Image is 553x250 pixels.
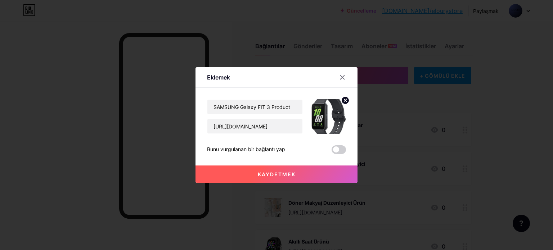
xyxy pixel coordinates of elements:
[207,74,230,81] font: Eklemek
[195,165,358,183] button: Kaydetmek
[207,119,302,133] input: URL
[207,100,302,114] input: Başlık
[207,146,285,152] font: Bunu vurgulanan bir bağlantı yap
[311,99,346,134] img: bağlantı_küçük_resim
[258,171,296,177] font: Kaydetmek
